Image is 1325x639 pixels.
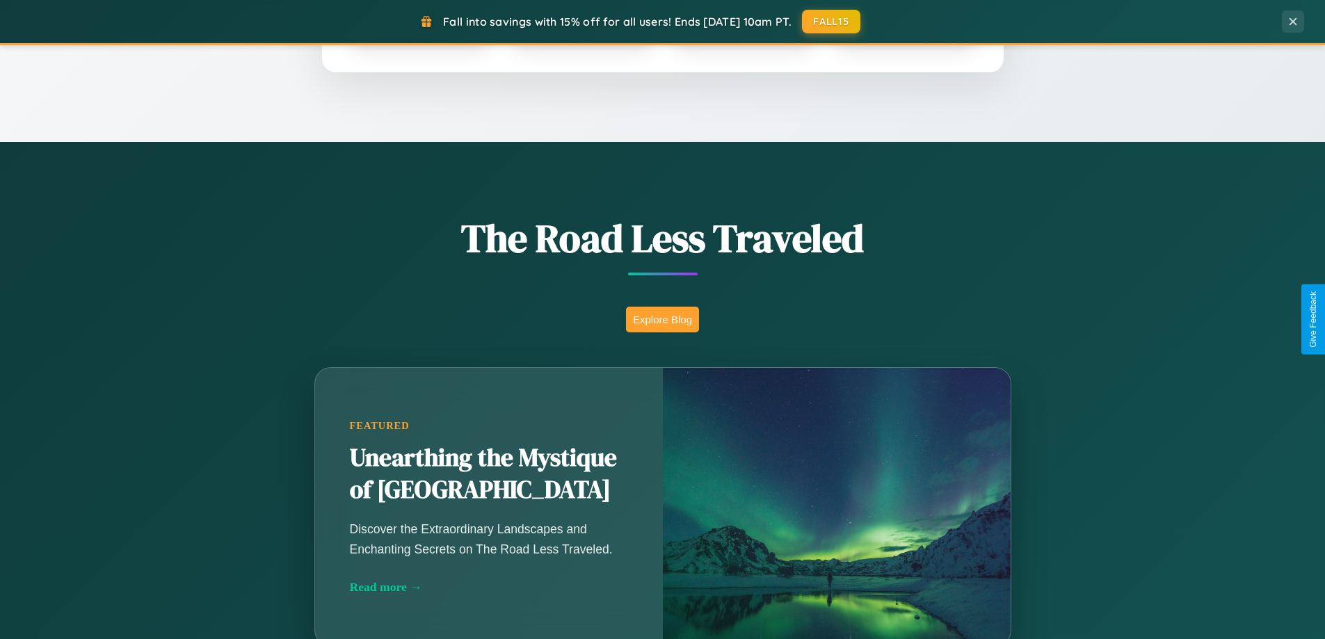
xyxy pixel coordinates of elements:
button: FALL15 [802,10,860,33]
p: Discover the Extraordinary Landscapes and Enchanting Secrets on The Road Less Traveled. [350,519,628,558]
h1: The Road Less Traveled [246,211,1080,265]
div: Featured [350,420,628,432]
h2: Unearthing the Mystique of [GEOGRAPHIC_DATA] [350,442,628,506]
div: Read more → [350,580,628,594]
button: Explore Blog [626,307,699,332]
div: Give Feedback [1308,291,1318,348]
span: Fall into savings with 15% off for all users! Ends [DATE] 10am PT. [443,15,792,29]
